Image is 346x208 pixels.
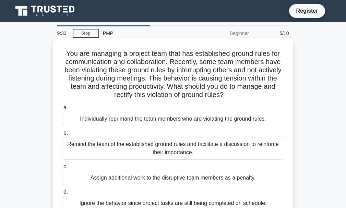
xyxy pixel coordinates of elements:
[63,189,68,195] span: d.
[63,163,68,169] span: c.
[99,26,193,40] div: PMP
[193,26,253,40] div: Beginner
[63,130,68,136] span: b.
[63,105,68,110] span: a.
[53,26,73,40] div: 9:33
[62,137,284,160] div: Remind the team of the established ground rules and facilitate a discussion to reinforce their im...
[253,26,293,40] div: 5/10
[62,171,284,185] div: Assign additional work to the disruptive team members as a penalty.
[62,112,284,126] div: Individually reprimand the team members who are violating the ground rules.
[61,49,285,99] h5: You are managing a project team that has established ground rules for communication and collabora...
[73,29,99,38] a: Stop
[292,7,322,15] a: Register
